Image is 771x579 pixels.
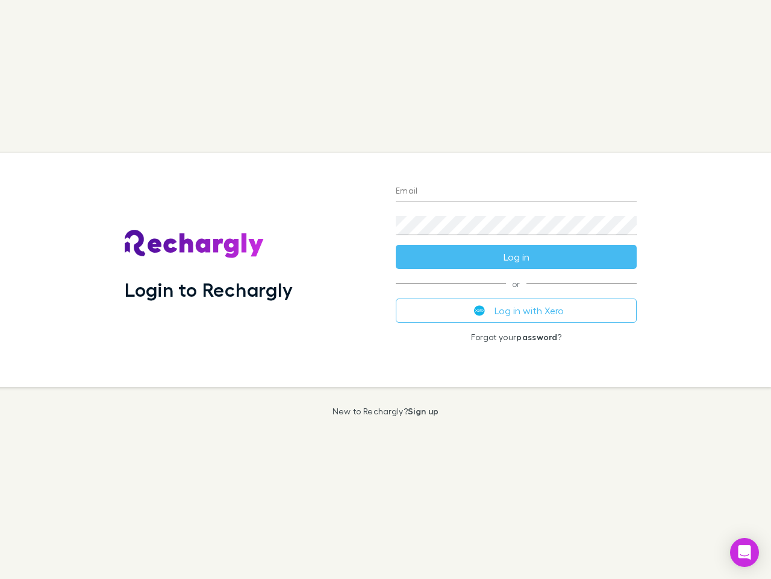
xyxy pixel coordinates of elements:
span: or [396,283,637,284]
img: Rechargly's Logo [125,230,264,259]
div: Open Intercom Messenger [730,538,759,567]
h1: Login to Rechargly [125,278,293,301]
button: Log in with Xero [396,299,637,323]
p: Forgot your ? [396,332,637,342]
img: Xero's logo [474,305,485,316]
button: Log in [396,245,637,269]
a: password [516,332,557,342]
a: Sign up [408,406,439,416]
p: New to Rechargly? [332,407,439,416]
